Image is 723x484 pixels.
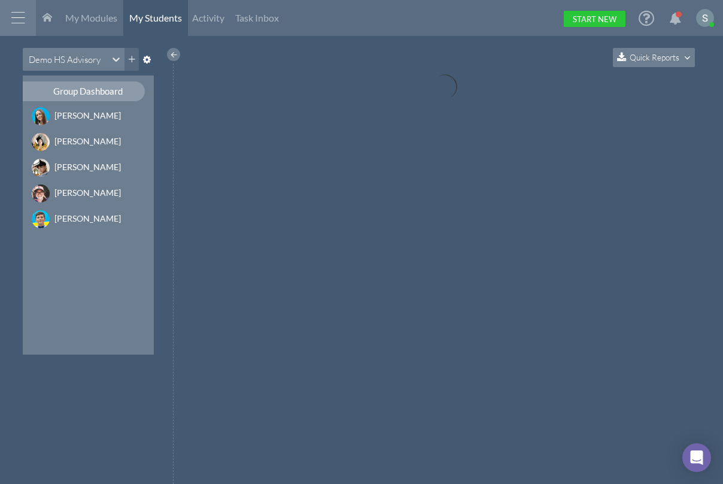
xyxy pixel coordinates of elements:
[54,109,137,122] div: [PERSON_NAME]
[32,210,50,228] img: image
[23,106,154,126] a: [PERSON_NAME]
[32,184,50,202] img: image
[23,183,154,203] a: [PERSON_NAME]
[32,133,50,151] img: image
[54,212,137,225] div: [PERSON_NAME]
[23,132,154,152] a: [PERSON_NAME]
[29,53,101,66] div: Demo HS Advisory
[23,81,145,101] div: Group Dashboard
[32,159,50,177] img: image
[23,81,154,101] a: Group Dashboard
[630,52,679,62] span: Quick Reports
[235,12,279,23] span: Task Inbox
[192,12,224,23] span: Activity
[32,107,50,125] img: image
[682,443,711,472] div: Open Intercom Messenger
[317,72,573,102] img: Loading...
[65,12,117,23] span: My Modules
[23,209,154,229] a: [PERSON_NAME]
[613,48,695,67] button: Quick Reports
[54,135,137,147] div: [PERSON_NAME]
[129,12,182,23] span: My Students
[54,161,137,173] div: [PERSON_NAME]
[23,158,154,177] a: [PERSON_NAME]
[696,9,714,27] img: ACg8ocKKX03B5h8i416YOfGGRvQH7qkhkMU_izt_hUWC0FdG_LDggA=s96-c
[54,186,137,199] div: [PERSON_NAME]
[564,11,625,27] a: Start New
